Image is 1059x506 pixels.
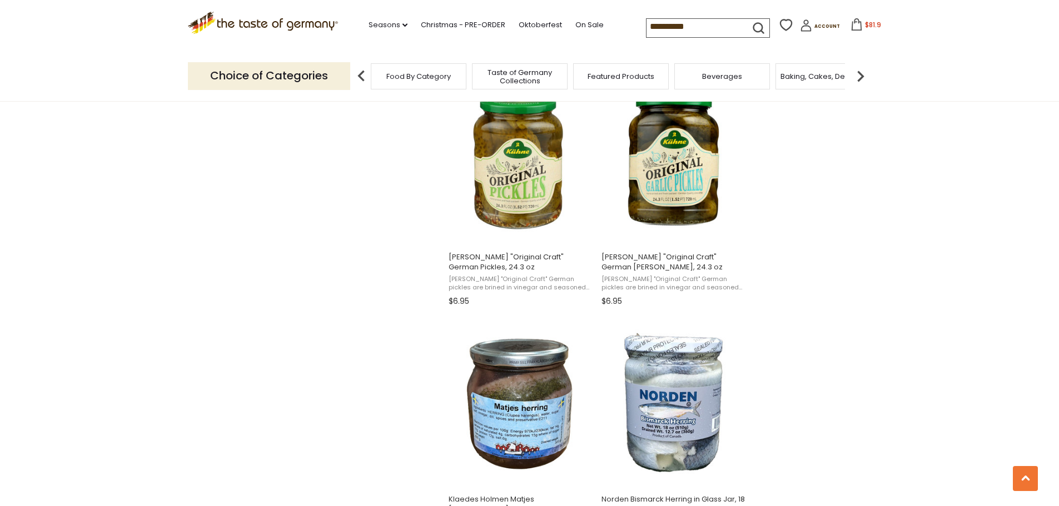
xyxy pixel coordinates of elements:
[447,77,594,310] a: Kuehne
[842,18,889,35] button: $81.9
[780,72,867,81] a: Baking, Cakes, Desserts
[449,275,593,292] span: [PERSON_NAME] "Original Craft" German pickles are brined in vinegar and seasoned with [PERSON_NAM...
[588,72,654,81] a: Featured Products
[601,295,622,307] span: $6.95
[421,19,505,31] a: Christmas - PRE-ORDER
[600,329,747,477] img: Norden Bismarck Herring in Jar
[369,19,407,31] a: Seasons
[519,19,562,31] a: Oktoberfest
[350,65,372,87] img: previous arrow
[865,20,881,29] span: $81.9
[601,275,745,292] span: [PERSON_NAME] "Original Craft" German pickles are brined in vinegar and seasoned with [PERSON_NAM...
[814,23,840,29] span: Account
[386,72,451,81] a: Food By Category
[449,295,469,307] span: $6.95
[849,65,872,87] img: next arrow
[600,77,747,310] a: Kuehne
[800,19,840,36] a: Account
[600,87,747,234] img: Kuehne "Original Craft" German Garlic Pickles, 24.3 oz
[188,62,350,89] p: Choice of Categories
[475,68,564,85] a: Taste of Germany Collections
[601,252,745,272] span: [PERSON_NAME] "Original Craft" German [PERSON_NAME], 24.3 oz
[575,19,604,31] a: On Sale
[449,252,593,272] span: [PERSON_NAME] "Original Craft" German Pickles, 24.3 oz
[447,329,594,477] img: Klaedes Holmen Matjes Herring in Glass Jar, 600g
[447,87,594,234] img: Kuehne "Original Craft" German Pickles, 24.3 oz
[702,72,742,81] a: Beverages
